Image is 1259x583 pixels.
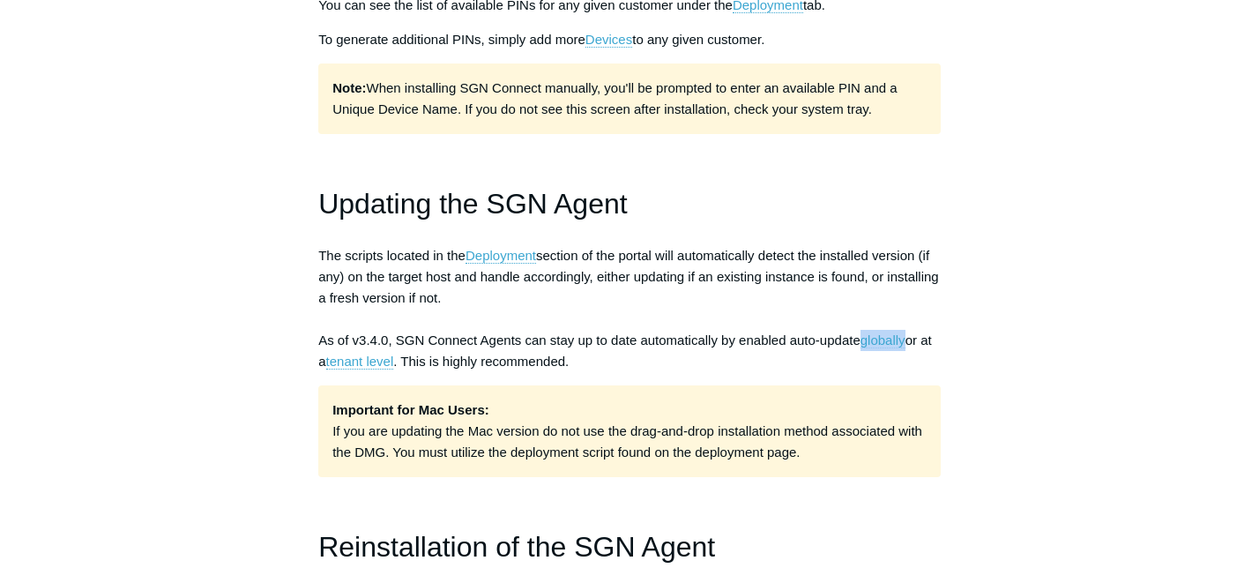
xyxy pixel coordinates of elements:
a: globally [860,333,905,348]
a: Devices [585,32,632,48]
p: When installing SGN Connect manually, you'll be prompted to enter an available PIN and a Unique D... [318,64,941,134]
span: To generate additional PINs, simply add more [318,32,585,47]
span: The scripts located in the section of the portal will automatically detect the installed version ... [318,248,939,370]
strong: Note: [332,80,366,95]
span: If you are updating the Mac version do not use the drag-and-drop installation method associated w... [332,402,922,460]
strong: Important for Mac Users: [332,402,489,417]
span: to any given customer. [632,32,764,47]
a: Deployment [466,248,536,264]
span: Reinstallation of the SGN Agent [318,531,715,563]
a: tenant level [326,354,394,370]
span: Updating the SGN Agent [318,188,627,220]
